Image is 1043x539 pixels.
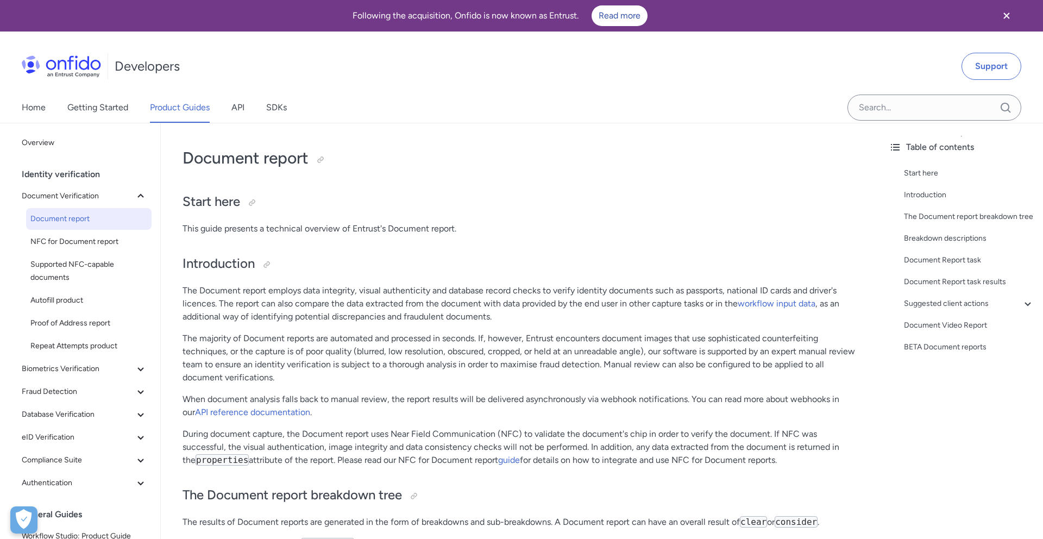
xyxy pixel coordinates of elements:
[904,297,1034,310] a: Suggested client actions
[183,193,858,211] h2: Start here
[26,208,152,230] a: Document report
[30,258,147,284] span: Supported NFC-capable documents
[904,275,1034,289] a: Document Report task results
[183,516,858,529] p: The results of Document reports are generated in the form of breakdowns and sub-breakdowns. A Doc...
[17,185,152,207] button: Document Verification
[904,167,1034,180] a: Start here
[26,290,152,311] a: Autofill product
[738,298,815,309] a: workflow input data
[22,504,156,525] div: General Guides
[26,335,152,357] a: Repeat Attempts product
[22,92,46,123] a: Home
[904,319,1034,332] a: Document Video Report
[115,58,180,75] h1: Developers
[10,506,37,534] div: Cookie Preferences
[740,516,767,528] code: clear
[196,454,249,466] code: properties
[26,312,152,334] a: Proof of Address report
[150,92,210,123] a: Product Guides
[22,431,134,444] span: eID Verification
[30,317,147,330] span: Proof of Address report
[183,393,858,419] p: When document analysis falls back to manual review, the report results will be delivered asynchro...
[987,2,1027,29] button: Close banner
[17,132,152,154] a: Overview
[17,404,152,425] button: Database Verification
[30,340,147,353] span: Repeat Attempts product
[592,5,648,26] a: Read more
[22,164,156,185] div: Identity verification
[67,92,128,123] a: Getting Started
[904,189,1034,202] a: Introduction
[183,428,858,467] p: During document capture, the Document report uses Near Field Communication (NFC) to validate the ...
[26,231,152,253] a: NFC for Document report
[904,210,1034,223] a: The Document report breakdown tree
[22,136,147,149] span: Overview
[183,222,858,235] p: This guide presents a technical overview of Entrust's Document report.
[17,381,152,403] button: Fraud Detection
[231,92,244,123] a: API
[30,235,147,248] span: NFC for Document report
[775,516,818,528] code: consider
[962,53,1021,80] a: Support
[498,455,520,465] a: guide
[22,190,134,203] span: Document Verification
[22,454,134,467] span: Compliance Suite
[904,254,1034,267] a: Document Report task
[10,506,37,534] button: Open Preferences
[30,212,147,225] span: Document report
[904,232,1034,245] a: Breakdown descriptions
[17,427,152,448] button: eID Verification
[26,254,152,289] a: Supported NFC-capable documents
[183,332,858,384] p: The majority of Document reports are automated and processed in seconds. If, however, Entrust enc...
[183,284,858,323] p: The Document report employs data integrity, visual authenticity and database record checks to ver...
[17,358,152,380] button: Biometrics Verification
[183,147,858,169] h1: Document report
[22,408,134,421] span: Database Verification
[1000,9,1013,22] svg: Close banner
[889,141,1034,154] div: Table of contents
[904,341,1034,354] a: BETA Document reports
[17,472,152,494] button: Authentication
[30,294,147,307] span: Autofill product
[22,362,134,375] span: Biometrics Verification
[22,55,101,77] img: Onfido Logo
[183,255,858,273] h2: Introduction
[183,486,858,505] h2: The Document report breakdown tree
[22,385,134,398] span: Fraud Detection
[13,5,987,26] div: Following the acquisition, Onfido is now known as Entrust.
[22,477,134,490] span: Authentication
[266,92,287,123] a: SDKs
[17,449,152,471] button: Compliance Suite
[847,95,1021,121] input: Onfido search input field
[195,407,310,417] a: API reference documentation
